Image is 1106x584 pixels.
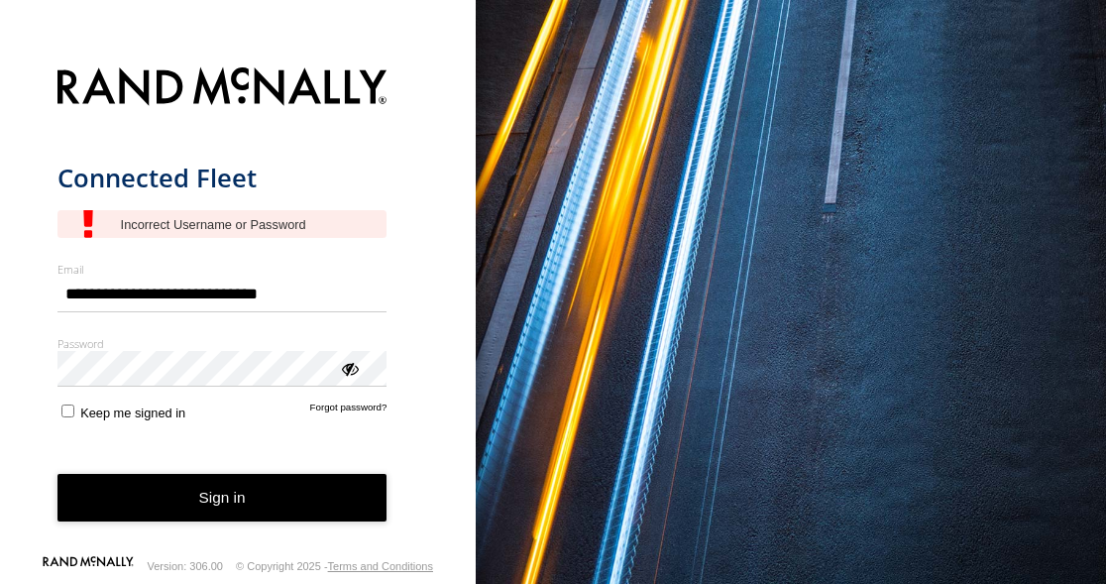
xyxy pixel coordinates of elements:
h1: Connected Fleet [57,162,387,194]
a: Forgot password? [310,402,387,420]
div: Version: 306.00 [148,560,223,572]
label: Password [57,336,387,351]
a: Visit our Website [43,556,134,576]
input: Keep me signed in [61,405,74,417]
label: Email [57,262,387,277]
form: main [57,56,419,554]
div: © Copyright 2025 - [236,560,433,572]
a: Terms and Conditions [328,560,433,572]
button: Sign in [57,474,387,523]
img: Rand McNally [57,63,387,114]
span: Keep me signed in [80,406,185,420]
div: ViewPassword [339,358,359,378]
